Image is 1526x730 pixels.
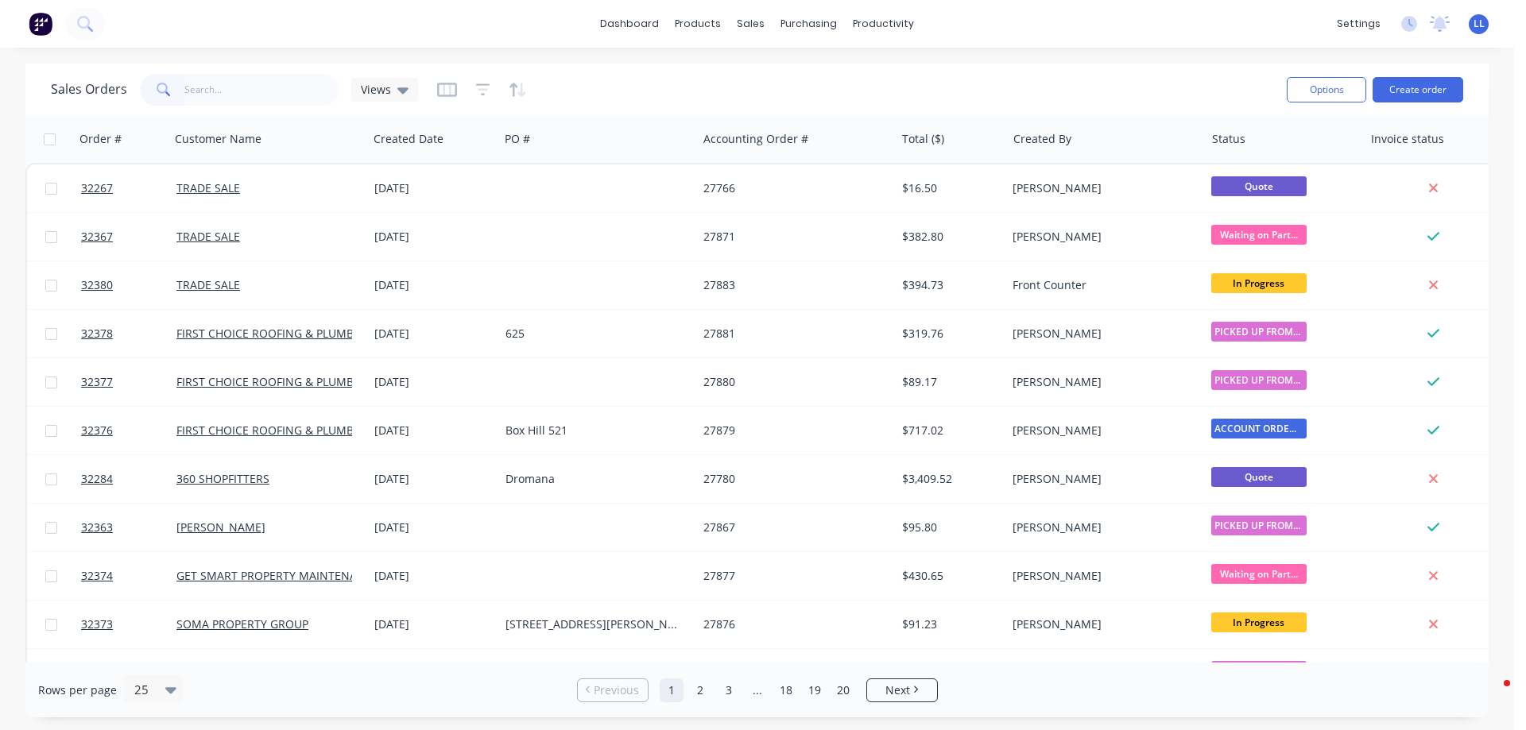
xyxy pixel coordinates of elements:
a: GET SMART PROPERTY MAINTENANCE [176,568,379,583]
span: 32378 [81,326,113,342]
span: 32363 [81,519,113,535]
div: Accounting Order # [703,131,808,147]
div: [DATE] [374,616,493,632]
a: 32373 [81,601,176,648]
div: [DATE] [374,277,493,293]
div: Created Date [374,131,443,147]
div: [PERSON_NAME] [1013,229,1189,245]
div: [PERSON_NAME] [1013,471,1189,487]
a: 32363 [81,504,176,551]
span: Waiting on Part... [1211,225,1307,245]
span: In Progress [1211,273,1307,293]
span: PICKED UP FROM ... [1211,322,1307,342]
div: 27871 [703,229,880,245]
div: $95.80 [902,519,995,535]
div: [STREET_ADDRESS][PERSON_NAME] [505,616,682,632]
span: Rows per page [38,682,117,698]
div: [PERSON_NAME] [1013,568,1189,584]
div: $717.02 [902,423,995,438]
div: Created By [1013,131,1071,147]
span: LL [1474,17,1485,31]
div: $91.23 [902,616,995,632]
a: 32380 [81,261,176,309]
div: products [667,12,729,36]
div: $89.17 [902,374,995,390]
div: Invoice status [1371,131,1444,147]
div: 27880 [703,374,880,390]
a: 360 SHOPFITTERS [176,471,269,486]
a: FIRST CHOICE ROOFING & PLUMBING [176,423,374,438]
span: 32377 [81,374,113,390]
a: Page 1 is your current page [660,678,684,702]
div: Customer Name [175,131,261,147]
span: 32284 [81,471,113,487]
div: Status [1212,131,1245,147]
a: FIRST CHOICE ROOFING & PLUMBING [176,374,374,389]
a: [PERSON_NAME] [176,519,265,535]
a: 32284 [81,455,176,503]
a: Page 2 [688,678,712,702]
div: [DATE] [374,326,493,342]
div: [PERSON_NAME] [1013,180,1189,196]
span: In Progress [1211,612,1307,632]
div: sales [729,12,773,36]
div: 27877 [703,568,880,584]
img: Factory [29,12,52,36]
div: Dromana [505,471,682,487]
iframe: Intercom live chat [1472,676,1510,714]
a: 32374 [81,552,176,600]
div: 27780 [703,471,880,487]
span: 32376 [81,423,113,438]
div: [PERSON_NAME] [1013,423,1189,438]
a: 32231 [81,649,176,697]
div: settings [1329,12,1389,36]
span: PICKED UP FROM ... [1211,370,1307,390]
div: 27879 [703,423,880,438]
div: [DATE] [374,374,493,390]
div: Box Hill 521 [505,423,682,438]
a: Page 18 [774,678,798,702]
a: 32377 [81,358,176,406]
div: [DATE] [374,423,493,438]
div: Total ($) [902,131,944,147]
div: $382.80 [902,229,995,245]
div: $3,409.52 [902,471,995,487]
a: 32267 [81,164,176,212]
a: Page 3 [717,678,741,702]
div: [DATE] [374,519,493,535]
div: 27881 [703,326,880,342]
div: [DATE] [374,229,493,245]
span: 32373 [81,616,113,632]
div: productivity [845,12,922,36]
span: 32267 [81,180,113,196]
div: Front Counter [1013,277,1189,293]
div: [PERSON_NAME] [1013,616,1189,632]
span: Waiting on Part... [1211,564,1307,584]
ul: Pagination [571,678,944,702]
div: [PERSON_NAME] [1013,326,1189,342]
div: 27766 [703,180,880,196]
a: 32378 [81,310,176,357]
a: Jump forward [746,678,769,702]
div: 27867 [703,519,880,535]
div: [DATE] [374,568,493,584]
div: Order # [79,131,122,147]
div: [DATE] [374,471,493,487]
span: Previous [594,682,639,698]
a: TRADE SALE [176,277,240,292]
div: PO # [505,131,530,147]
div: $430.65 [902,568,995,584]
button: Options [1287,77,1366,102]
a: Page 20 [831,678,855,702]
div: 27883 [703,277,880,293]
a: TRADE SALE [176,229,240,244]
span: PICKED UP FROM ... [1211,661,1307,681]
div: $16.50 [902,180,995,196]
span: 32367 [81,229,113,245]
span: Views [361,81,391,98]
a: Previous page [578,682,648,698]
a: TRADE SALE [176,180,240,195]
div: $394.73 [902,277,995,293]
a: SOMA PROPERTY GROUP [176,616,308,632]
h1: Sales Orders [51,82,127,97]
